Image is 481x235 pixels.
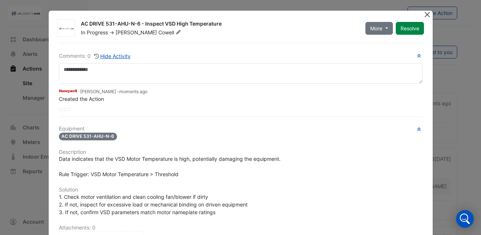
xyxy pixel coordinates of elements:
h6: Equipment [59,126,422,132]
span: AC DRIVE 531-AHU-N-6 [59,133,117,140]
div: AC DRIVE 531-AHU-N-6 - Inspect VSD High Temperature [81,20,357,29]
button: Resolve [396,22,424,35]
h6: Attachments: 0 [59,225,422,231]
span: Data indicates that the VSD Motor Temperature is high, potentially damaging the equipment. Rule T... [59,156,281,177]
small: [PERSON_NAME] - [80,88,147,95]
div: Comments: 0 [59,52,131,60]
button: More [365,22,393,35]
span: 1. Check motor ventilation and clean cooling fan/blower if dirty 2. If not, inspect for excessive... [59,194,248,215]
img: Velocity Air [58,25,75,32]
button: Close [424,11,431,18]
h6: Description [59,149,422,155]
h6: Solution [59,187,422,193]
button: Hide Activity [94,52,131,60]
span: [PERSON_NAME] [116,29,157,35]
span: -> [109,29,114,35]
span: Created the Action [59,96,104,102]
div: Open Intercom Messenger [456,210,474,228]
span: In Progress [81,29,108,35]
img: Honeywell [59,87,77,95]
span: Cowell [158,29,183,36]
span: More [370,24,382,32]
span: 2025-08-22 14:09:53 [119,89,147,94]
